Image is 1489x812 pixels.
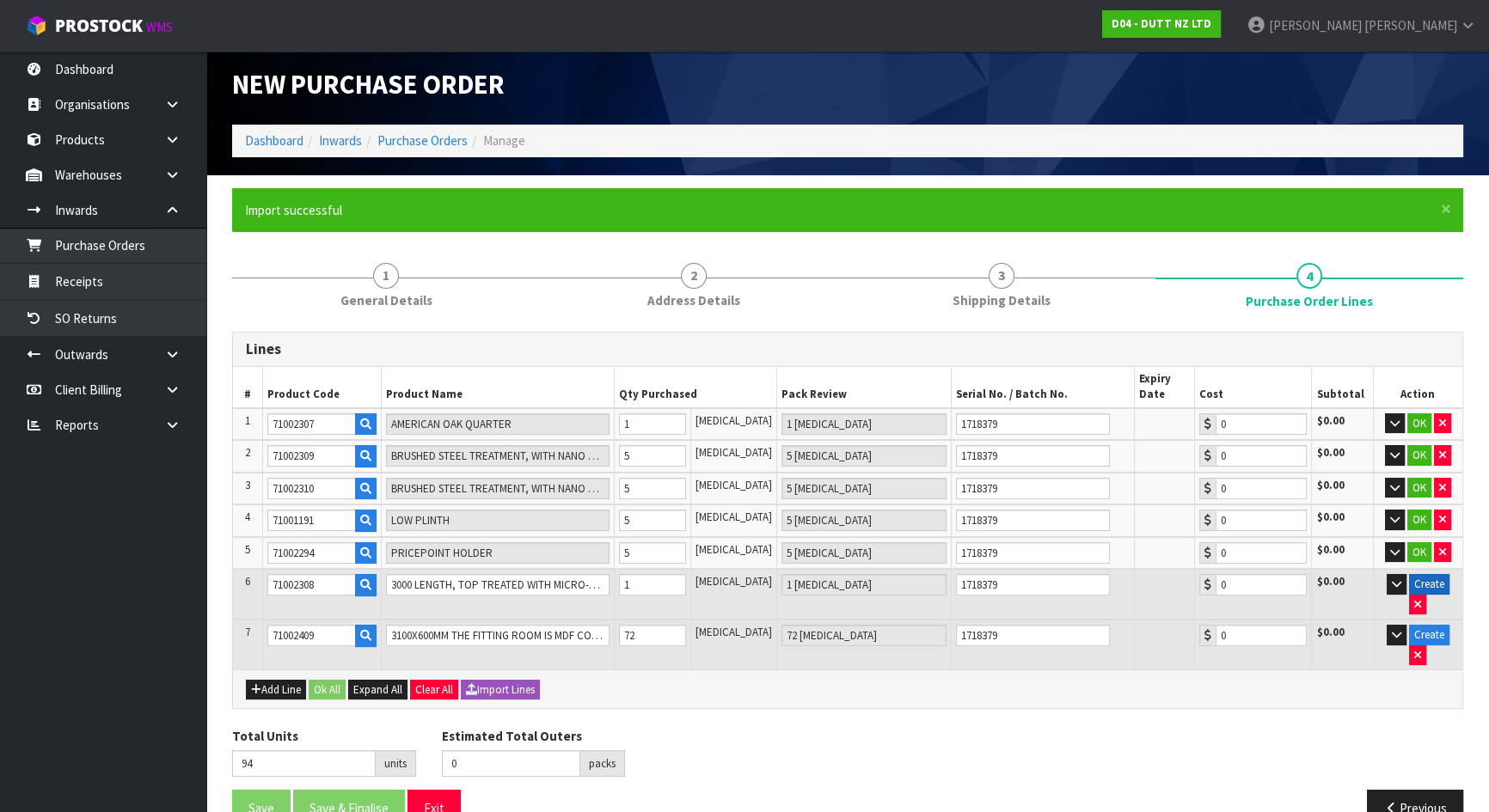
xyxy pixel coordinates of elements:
span: 1 [373,263,399,289]
span: General Details [340,291,432,309]
button: Expand All [348,680,407,700]
button: Add Line [246,680,306,700]
input: Unit Qty [619,574,686,595]
input: Batch Number [956,445,1110,467]
span: 3 [989,263,1014,289]
button: OK [1407,413,1431,434]
input: Cost [1216,478,1307,499]
span: 4 [1296,263,1322,289]
input: Product Name [386,413,610,435]
button: Clear All [410,680,458,700]
th: Product Code [263,367,382,408]
input: Product Name [386,542,610,564]
input: Cost [1216,445,1307,467]
input: Product Code [267,574,356,595]
input: Total Units [232,750,376,777]
span: 3 [245,478,250,492]
input: Product Name [386,478,610,499]
span: [MEDICAL_DATA] [695,574,772,589]
th: Cost [1195,367,1312,408]
span: [MEDICAL_DATA] [695,625,772,639]
button: OK [1407,478,1431,498]
span: ProStock [55,15,143,37]
input: Cost [1216,542,1307,564]
span: Manage [483,132,525,149]
th: # [233,367,263,408]
a: Inwards [319,132,362,149]
span: Import successful [245,202,342,218]
strong: $0.00 [1316,445,1344,460]
input: Estimated Total Outers [442,750,581,777]
input: Batch Number [956,542,1110,564]
button: OK [1407,445,1431,466]
label: Estimated Total Outers [442,727,582,745]
button: OK [1407,542,1431,563]
input: Cost [1216,574,1307,595]
th: Serial No. / Batch No. [952,367,1135,408]
input: Product Code [267,445,356,467]
input: Pack Review [781,478,947,499]
span: New Purchase Order [232,67,505,101]
input: Product Code [267,478,356,499]
button: Create [1409,625,1449,645]
span: Purchase Order Lines [1246,292,1373,310]
label: Total Units [232,727,298,745]
input: Product Name [386,625,610,646]
span: 2 [681,263,707,289]
strong: $0.00 [1316,510,1344,524]
input: Unit Qty [619,478,686,499]
span: 7 [245,625,250,639]
input: Batch Number [956,478,1110,499]
th: Qty Purchased [614,367,776,408]
img: cube-alt.png [26,15,47,36]
span: [MEDICAL_DATA] [695,445,772,460]
th: Product Name [381,367,614,408]
strong: D04 - DUTT NZ LTD [1112,16,1211,31]
input: Product Name [386,445,610,467]
span: [PERSON_NAME] [1269,17,1362,34]
input: Product Code [267,542,356,564]
input: Batch Number [956,413,1110,435]
input: Product Code [267,510,356,531]
input: Pack Review [781,445,947,467]
div: packs [580,750,625,778]
h3: Lines [246,341,1449,357]
button: OK [1407,510,1431,530]
span: 6 [245,574,250,589]
input: Cost [1216,510,1307,531]
span: Shipping Details [953,291,1051,309]
small: WMS [146,19,173,35]
strong: $0.00 [1316,574,1344,589]
span: [PERSON_NAME] [1364,17,1457,34]
span: 4 [245,510,250,524]
span: [MEDICAL_DATA] [695,510,772,524]
button: Ok All [309,680,346,700]
input: Cost [1216,413,1307,435]
input: Product Name [386,574,610,595]
span: × [1441,197,1451,221]
input: Pack Review [781,625,947,646]
input: Unit Qty [619,445,686,467]
span: [MEDICAL_DATA] [695,413,772,428]
input: Pack Review [781,413,947,435]
input: Product Name [386,510,610,531]
input: Pack Review [781,542,947,564]
div: units [376,750,416,778]
span: [MEDICAL_DATA] [695,542,772,557]
th: Subtotal [1312,367,1373,408]
button: Create [1409,574,1449,595]
span: 2 [245,445,250,460]
input: Unit Qty [619,542,686,564]
strong: $0.00 [1316,542,1344,557]
input: Cost [1216,625,1307,646]
span: Expand All [353,682,402,697]
span: [MEDICAL_DATA] [695,478,772,492]
input: Batch Number [956,625,1110,646]
input: Unit Qty [619,413,686,435]
input: Unit Qty [619,625,686,646]
a: Dashboard [245,132,303,149]
input: Product Code [267,413,356,435]
span: Address Details [647,291,740,309]
span: 1 [245,413,250,428]
strong: $0.00 [1316,478,1344,492]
